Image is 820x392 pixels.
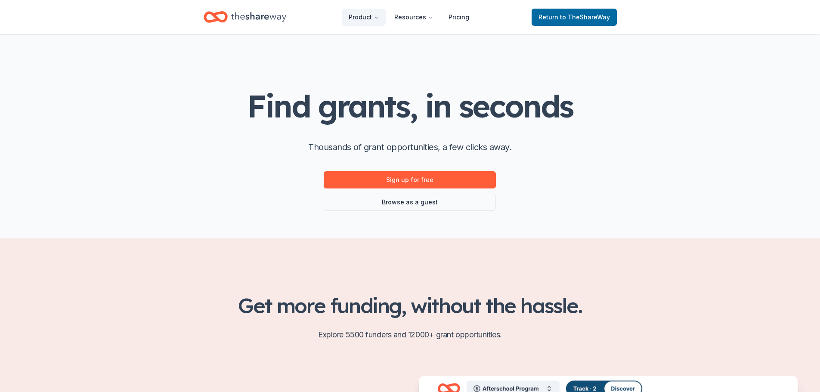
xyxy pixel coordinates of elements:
[204,293,617,318] h2: Get more funding, without the hassle.
[342,7,476,27] nav: Main
[532,9,617,26] a: Returnto TheShareWay
[342,9,386,26] button: Product
[308,140,511,154] p: Thousands of grant opportunities, a few clicks away.
[560,13,610,21] span: to TheShareWay
[204,7,286,27] a: Home
[204,328,617,342] p: Explore 5500 funders and 12000+ grant opportunities.
[387,9,440,26] button: Resources
[538,12,610,22] span: Return
[247,89,572,123] h1: Find grants, in seconds
[324,171,496,188] a: Sign up for free
[324,194,496,211] a: Browse as a guest
[442,9,476,26] a: Pricing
